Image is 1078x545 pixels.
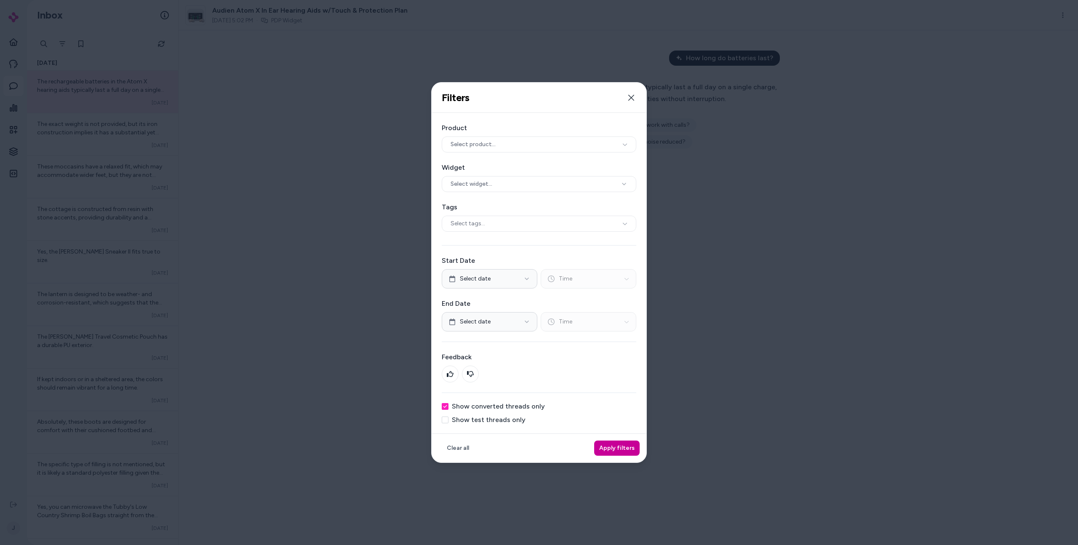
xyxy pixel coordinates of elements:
label: Widget [442,163,636,173]
h2: Filters [442,91,470,104]
label: Show converted threads only [452,403,545,410]
button: Select date [442,269,537,289]
button: Select date [442,312,537,331]
span: Select date [460,275,491,283]
span: Select product... [451,140,496,149]
button: Clear all [442,441,474,456]
label: Product [442,123,636,133]
label: Start Date [442,256,636,266]
label: End Date [442,299,636,309]
label: Feedback [442,352,636,362]
span: Select date [460,318,491,326]
button: Apply filters [594,441,640,456]
label: Tags [442,202,636,212]
label: Show test threads only [452,417,526,423]
span: Select tags... [451,219,485,228]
